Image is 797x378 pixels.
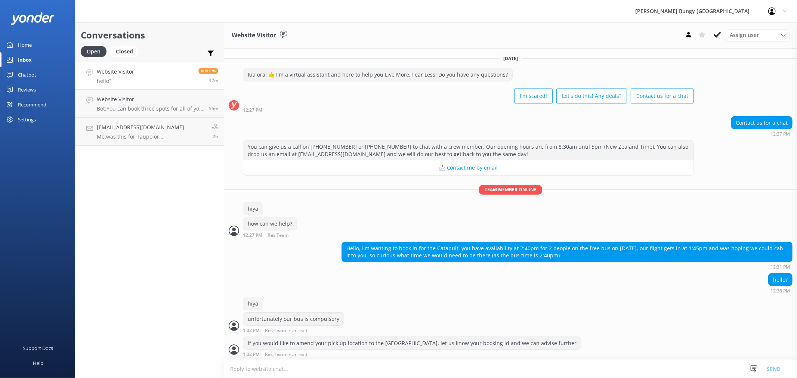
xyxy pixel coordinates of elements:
[514,89,553,103] button: I'm scared!
[770,289,790,293] strong: 12:36 PM
[18,97,46,112] div: Recommend
[243,217,297,230] div: how can we help?
[198,68,218,74] span: Reply
[243,352,260,357] strong: 1:03 PM
[479,185,542,194] span: Team member online
[97,68,134,76] h4: Website Visitor
[730,31,759,39] span: Assign user
[97,133,206,140] p: Me: was this for Taupo or [GEOGRAPHIC_DATA]?
[18,82,36,97] div: Reviews
[243,297,263,310] div: hiya
[18,67,36,82] div: Chatbot
[769,273,792,286] div: hello?
[81,28,218,42] h2: Conversations
[243,202,263,215] div: hiya
[232,31,276,40] h3: Website Visitor
[97,105,203,112] p: Bot: You can book three spots for all of you under your name. It's recommended to book in advance...
[97,123,206,131] h4: [EMAIL_ADDRESS][DOMAIN_NAME]
[209,77,218,84] span: 12:36pm 11-Aug-2025 (UTC +12:00) Pacific/Auckland
[18,112,36,127] div: Settings
[342,242,792,262] div: Hello, I'm wanting to book in for the Catapult, you have availability at 2:40pm for 2 people on t...
[81,46,106,57] div: Open
[243,232,313,238] div: 12:27pm 11-Aug-2025 (UTC +12:00) Pacific/Auckland
[75,62,224,90] a: Website Visitorhello?Reply32m
[243,313,344,325] div: unfortunately our bus is compulsory
[770,265,790,269] strong: 12:31 PM
[97,78,134,84] p: hello?
[75,90,224,118] a: Website VisitorBot:You can book three spots for all of you under your name. It's recommended to b...
[556,89,627,103] button: Let's do this! Any deals?
[23,341,53,356] div: Support Docs
[18,37,32,52] div: Home
[97,95,203,103] h4: Website Visitor
[213,133,218,140] span: 11:05am 11-Aug-2025 (UTC +12:00) Pacific/Auckland
[75,118,224,146] a: [EMAIL_ADDRESS][DOMAIN_NAME]Me:was this for Taupo or [GEOGRAPHIC_DATA]?2h
[243,68,512,81] div: Kia ora! 🤙 I'm a virtual assistant and here to help you Live More, Fear Less! Do you have any que...
[243,337,581,350] div: if you would like to amend your pick up location to the [GEOGRAPHIC_DATA], let us know your booki...
[243,328,344,333] div: 01:02pm 11-Aug-2025 (UTC +12:00) Pacific/Auckland
[243,140,693,160] div: You can give us a call on [PHONE_NUMBER] or [PHONE_NUMBER] to chat with a crew member. Our openin...
[110,46,139,57] div: Closed
[243,107,694,112] div: 12:27pm 11-Aug-2025 (UTC +12:00) Pacific/Auckland
[342,264,793,269] div: 12:31pm 11-Aug-2025 (UTC +12:00) Pacific/Auckland
[770,132,790,136] strong: 12:27 PM
[243,108,262,112] strong: 12:27 PM
[243,328,260,333] strong: 1:02 PM
[288,352,307,357] span: • Unread
[265,352,286,357] span: Res Team
[768,288,793,293] div: 12:36pm 11-Aug-2025 (UTC +12:00) Pacific/Auckland
[11,12,54,25] img: yonder-white-logo.png
[268,233,288,238] span: Res Team
[731,117,792,129] div: Contact us for a chat
[243,351,581,357] div: 01:03pm 11-Aug-2025 (UTC +12:00) Pacific/Auckland
[243,160,693,175] button: 📩 Contact me by email
[726,29,790,41] div: Assign User
[33,356,43,371] div: Help
[81,47,110,55] a: Open
[288,328,307,333] span: • Unread
[499,55,522,62] span: [DATE]
[731,131,793,136] div: 12:27pm 11-Aug-2025 (UTC +12:00) Pacific/Auckland
[209,105,218,112] span: 12:11pm 11-Aug-2025 (UTC +12:00) Pacific/Auckland
[265,328,286,333] span: Res Team
[110,47,142,55] a: Closed
[18,52,32,67] div: Inbox
[631,89,694,103] button: Contact us for a chat
[243,233,262,238] strong: 12:27 PM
